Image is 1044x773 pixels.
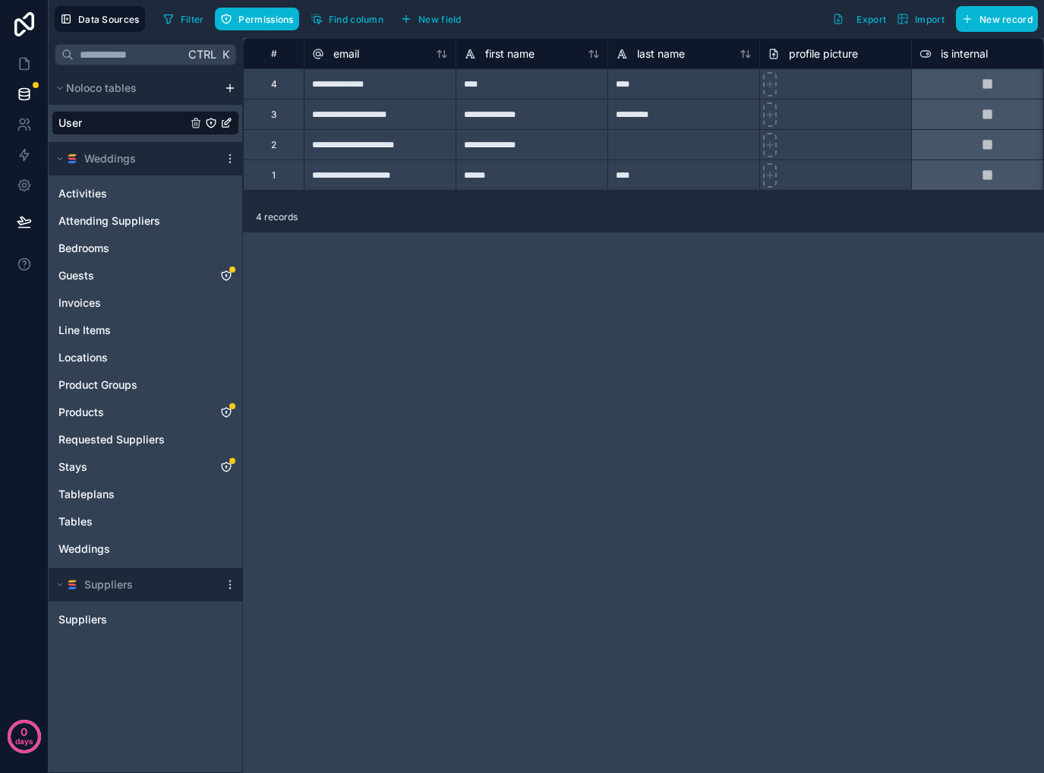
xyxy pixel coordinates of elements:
[55,6,145,32] button: Data Sources
[637,46,685,62] span: last name
[255,48,292,59] div: #
[272,169,276,181] div: 1
[271,109,276,121] div: 3
[956,6,1038,32] button: New record
[329,14,383,25] span: Find column
[333,46,359,62] span: email
[15,730,33,752] p: days
[485,46,535,62] span: first name
[256,211,298,223] span: 4 records
[215,8,304,30] a: Permissions
[157,8,210,30] button: Filter
[78,14,140,25] span: Data Sources
[891,6,950,32] button: Import
[181,14,204,25] span: Filter
[941,46,988,62] span: is internal
[271,139,276,151] div: 2
[220,49,231,60] span: K
[418,14,462,25] span: New field
[950,6,1038,32] a: New record
[915,14,945,25] span: Import
[21,724,27,740] p: 0
[305,8,389,30] button: Find column
[238,14,293,25] span: Permissions
[856,14,886,25] span: Export
[215,8,298,30] button: Permissions
[187,45,218,64] span: Ctrl
[827,6,891,32] button: Export
[789,46,858,62] span: profile picture
[979,14,1033,25] span: New record
[395,8,467,30] button: New field
[271,78,277,90] div: 4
